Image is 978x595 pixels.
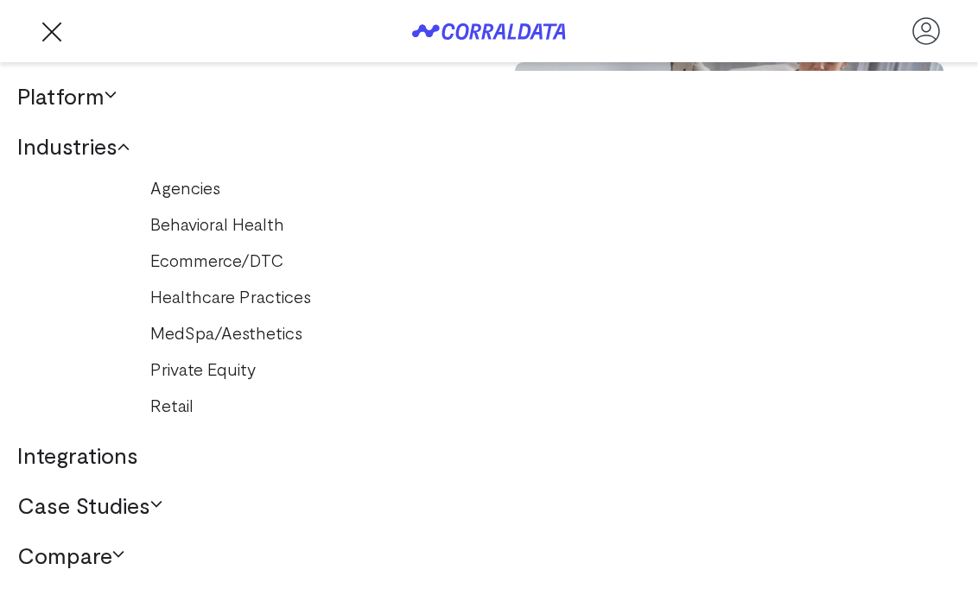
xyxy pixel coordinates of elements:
a: Agencies [133,174,845,201]
a: Behavioral Health [133,210,845,237]
a: Healthcare Practices [133,282,845,310]
button: Trigger Menu [35,14,69,48]
a: Retail [133,391,845,419]
a: Private Equity [133,355,845,383]
a: MedSpa/Aesthetics [133,319,845,346]
a: Ecommerce/DTC [133,246,845,274]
